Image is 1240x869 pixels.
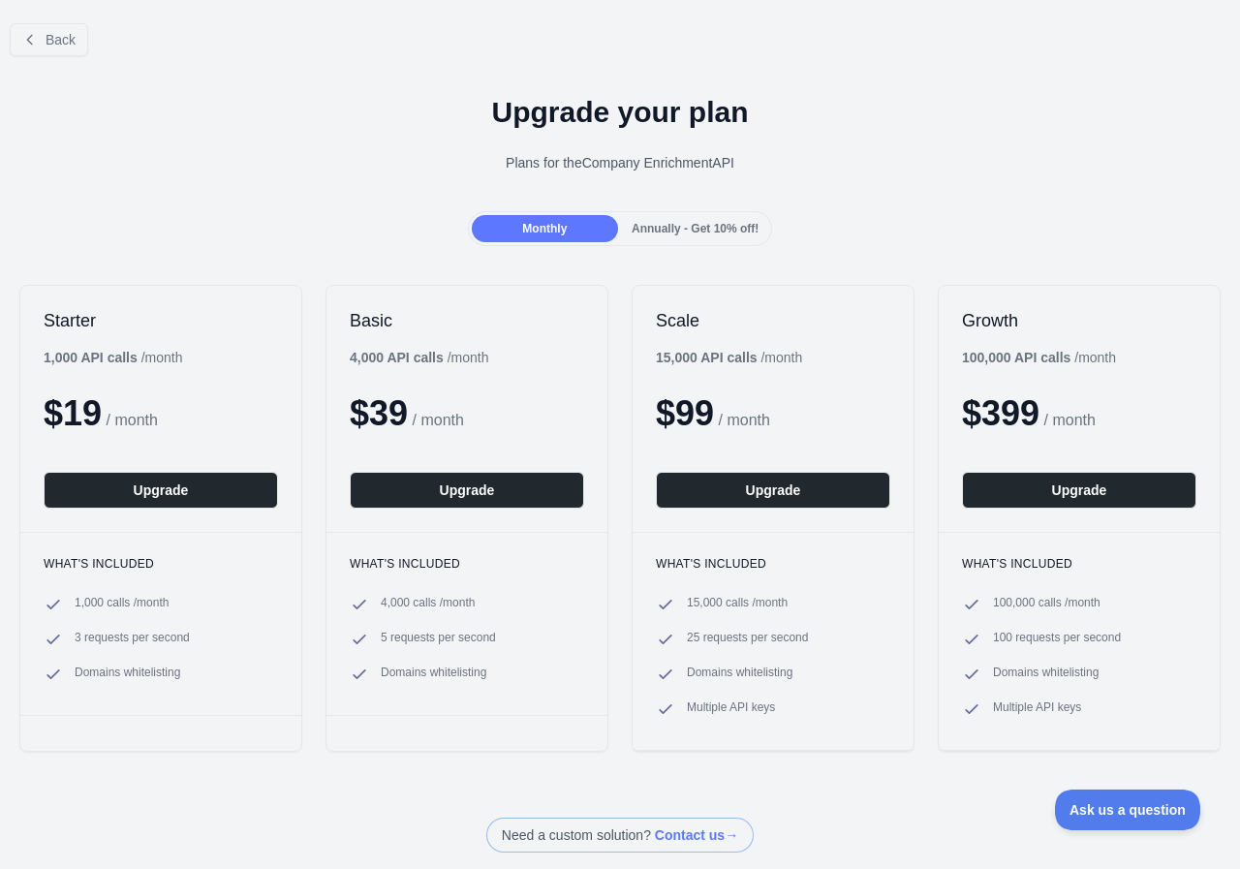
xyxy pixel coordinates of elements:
h2: Growth [962,309,1196,332]
span: $ 399 [962,393,1039,433]
iframe: Toggle Customer Support [1055,790,1201,830]
b: 4,000 API calls [350,350,444,365]
h2: Basic [350,309,584,332]
div: / month [350,348,488,367]
span: $ 99 [656,393,714,433]
div: / month [962,348,1116,367]
h2: Scale [656,309,890,332]
div: / month [656,348,802,367]
b: 15,000 API calls [656,350,758,365]
b: 100,000 API calls [962,350,1070,365]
